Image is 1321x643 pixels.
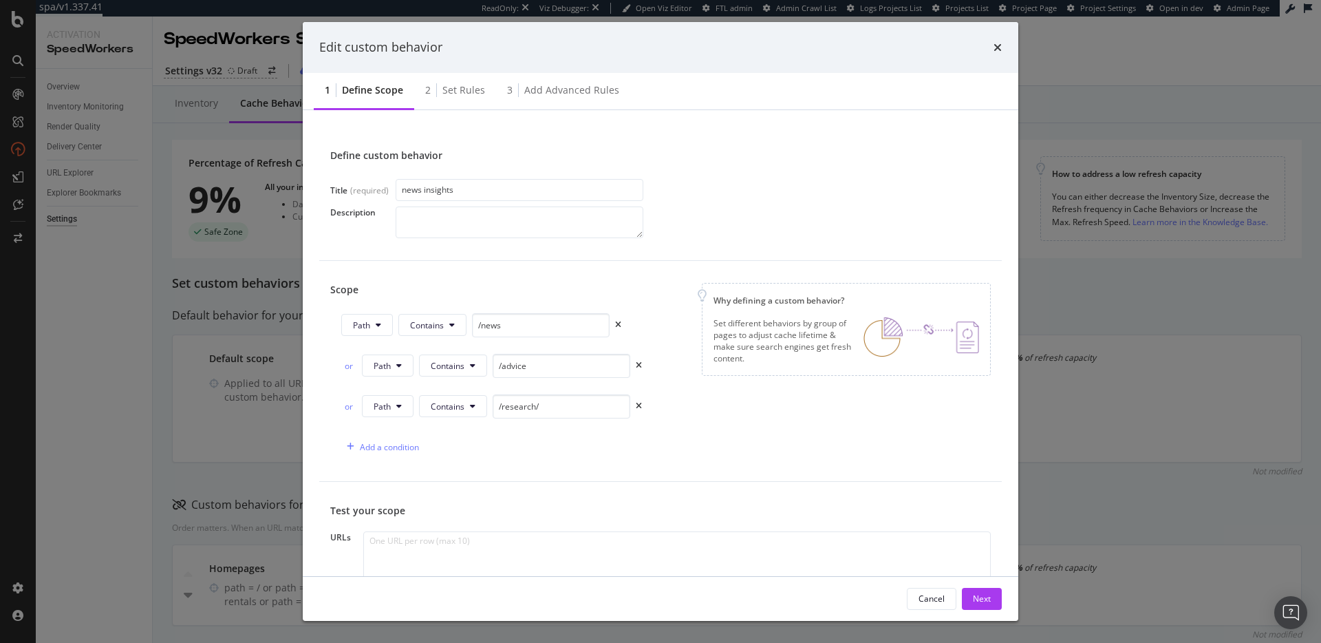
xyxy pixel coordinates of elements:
div: Define custom behavior [330,149,991,162]
button: Contains [419,395,487,417]
div: Define scope [342,83,403,97]
div: or [341,401,356,412]
button: Contains [398,314,466,336]
div: Next [973,593,991,604]
div: 1 [325,83,330,97]
div: Description [330,207,396,218]
div: Scope [330,283,642,297]
button: Cancel [907,588,956,610]
div: URLs [330,531,363,543]
div: Add a condition [360,441,419,453]
div: (required) [350,185,389,196]
button: Path [341,314,393,336]
div: times [994,39,1002,56]
div: modal [303,22,1018,621]
div: 3 [507,83,513,97]
span: Path [374,401,391,412]
div: times [615,321,621,329]
div: Set rules [442,83,485,97]
span: Path [353,319,370,331]
button: Add a condition [341,436,419,458]
span: Contains [431,360,464,372]
div: Cancel [919,593,945,604]
div: Set different behaviors by group of pages to adjust cache lifetime & make sure search engines get... [713,317,852,365]
span: Contains [431,401,464,412]
span: Contains [410,319,444,331]
button: Next [962,588,1002,610]
div: 2 [425,83,431,97]
div: Why defining a custom behavior? [713,295,979,306]
button: Path [362,355,414,377]
span: Path [374,360,391,372]
div: times [636,402,642,410]
img: DEDJSpvk.png [863,317,979,357]
div: or [341,360,356,372]
div: Open Intercom Messenger [1274,596,1307,629]
div: Test your scope [330,504,991,518]
div: Edit custom behavior [319,39,442,56]
div: times [636,361,642,370]
button: Contains [419,355,487,377]
div: Title [330,185,347,196]
div: Add advanced rules [524,83,619,97]
button: Path [362,395,414,417]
